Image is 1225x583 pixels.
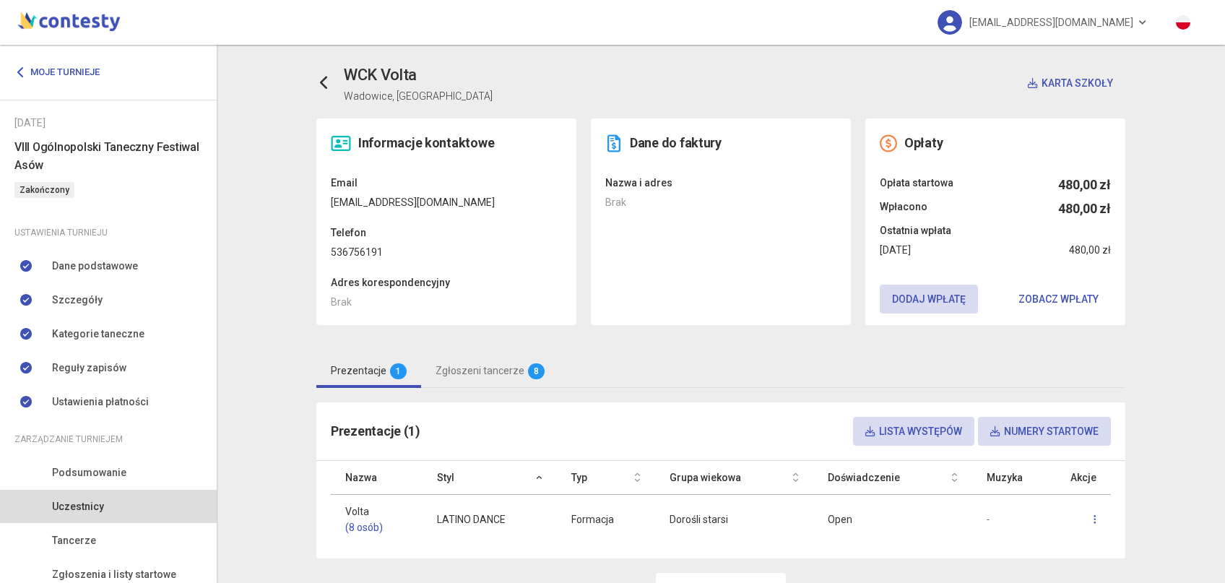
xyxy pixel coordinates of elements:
span: Zarządzanie turniejem [14,431,123,447]
th: Styl [423,461,557,495]
span: Zakończony [14,182,74,198]
button: Numery startowe [978,417,1111,446]
span: 8 [528,363,545,379]
td: LATINO DANCE [423,495,557,545]
span: Zgłoszenia i listy startowe [52,566,176,582]
button: Lista występów [853,417,974,446]
span: [EMAIL_ADDRESS][DOMAIN_NAME] [969,7,1133,38]
span: Wpłacono [880,199,927,219]
span: Podsumowanie [52,465,126,480]
td: Open [813,495,972,545]
dt: Ostatnia wpłata [880,223,1111,238]
dd: Brak [331,294,562,310]
dt: Nazwa i adres [605,175,836,191]
span: Tancerze [52,532,96,548]
a: Moje turnieje [14,59,111,85]
span: [DATE] [880,242,911,258]
img: invoice [605,134,623,152]
dt: Email [331,175,562,191]
img: contact [331,134,351,152]
a: Zgłoszeni tancerze8 [421,354,559,388]
span: 1 [390,363,407,379]
span: Dane do faktury [630,135,722,150]
dt: Adres korespondencyjny [331,275,562,290]
span: 480,00 zł [1069,242,1111,258]
a: (8 osób) [345,519,408,535]
dd: 536756191 [331,244,562,260]
button: Karta szkoły [1016,69,1125,98]
th: Nazwa [331,461,423,495]
span: Uczestnicy [52,498,104,514]
button: Zobacz wpłaty [1006,285,1111,314]
span: Szczegóły [52,292,103,308]
th: Grupa wiekowa [655,461,813,495]
span: Opłaty [904,135,943,150]
span: Prezentacje (1) [331,423,420,439]
span: Volta [345,504,408,535]
span: Kategorie taneczne [52,326,144,342]
td: Formacja [557,495,655,545]
h6: VIII Ogólnopolski Taneczny Festiwal Asów [14,138,202,174]
h5: 480,00 zł [1058,175,1111,195]
th: Akcje [1042,461,1111,495]
img: money [880,134,897,152]
span: Informacje kontaktowe [358,135,494,150]
th: Typ [557,461,655,495]
dt: Telefon [331,225,562,241]
h5: 480,00 zł [1058,199,1111,219]
span: Opłata startowa [880,175,953,195]
p: Wadowice, [GEOGRAPHIC_DATA] [344,88,493,104]
div: [DATE] [14,115,202,131]
a: Prezentacje1 [316,354,421,388]
dd: Brak [605,194,836,210]
div: Ustawienia turnieju [14,225,202,241]
h3: WCK Volta [344,63,493,88]
dd: [EMAIL_ADDRESS][DOMAIN_NAME] [331,194,562,210]
span: Reguły zapisów [52,360,126,376]
span: Ustawienia płatności [52,394,149,410]
td: Dorośli starsi [655,495,813,545]
span: Dane podstawowe [52,258,138,274]
th: Muzyka [972,461,1042,495]
th: Doświadczenie [813,461,972,495]
span: - [987,514,990,525]
button: Dodaj wpłatę [880,285,978,314]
